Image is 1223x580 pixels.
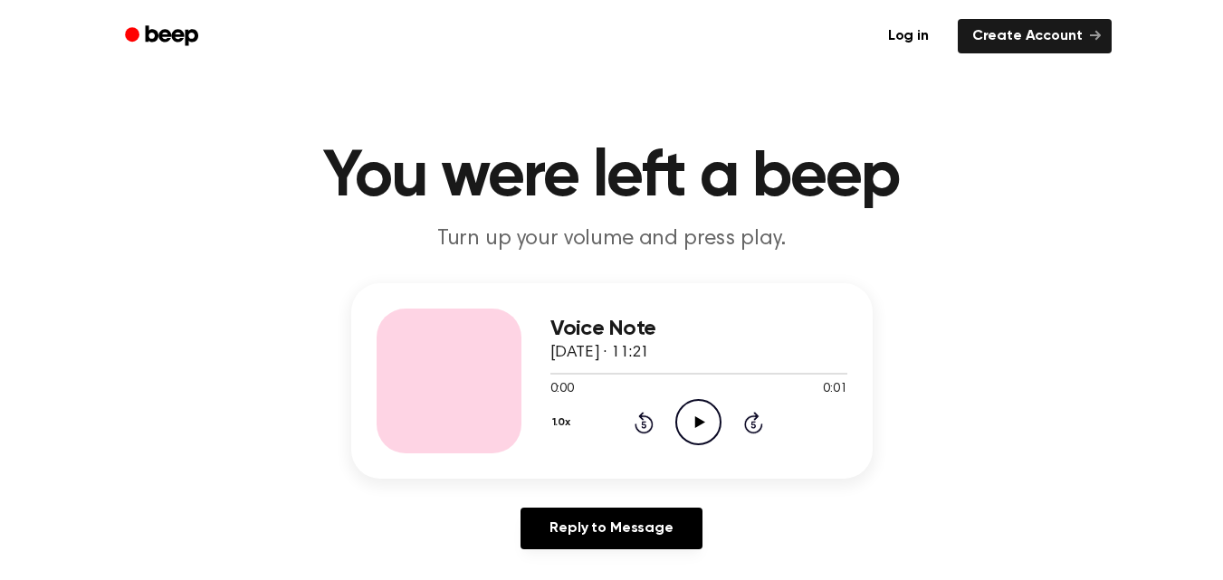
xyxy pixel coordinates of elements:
h1: You were left a beep [148,145,1075,210]
button: 1.0x [550,407,578,438]
a: Reply to Message [521,508,702,549]
span: 0:01 [823,380,846,399]
span: 0:00 [550,380,574,399]
span: [DATE] · 11:21 [550,345,650,361]
p: Turn up your volume and press play. [264,224,960,254]
a: Create Account [958,19,1112,53]
h3: Voice Note [550,317,847,341]
a: Log in [870,15,947,57]
a: Beep [112,19,215,54]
